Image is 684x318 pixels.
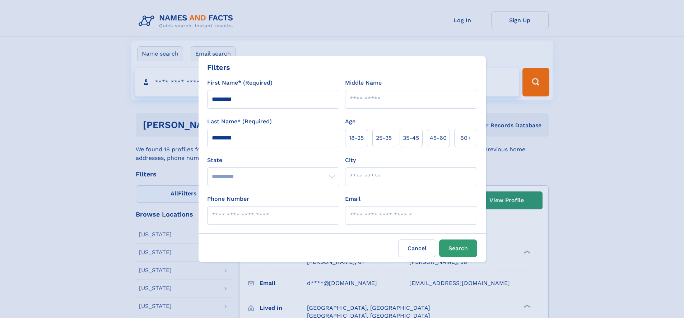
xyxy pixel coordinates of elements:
[345,195,360,203] label: Email
[207,79,273,87] label: First Name* (Required)
[207,117,272,126] label: Last Name* (Required)
[345,117,355,126] label: Age
[376,134,392,142] span: 25‑35
[345,79,382,87] label: Middle Name
[439,239,477,257] button: Search
[207,195,249,203] label: Phone Number
[460,134,471,142] span: 60+
[430,134,447,142] span: 45‑60
[207,156,339,165] label: State
[345,156,356,165] label: City
[349,134,364,142] span: 18‑25
[207,62,230,73] div: Filters
[403,134,419,142] span: 35‑45
[398,239,436,257] label: Cancel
